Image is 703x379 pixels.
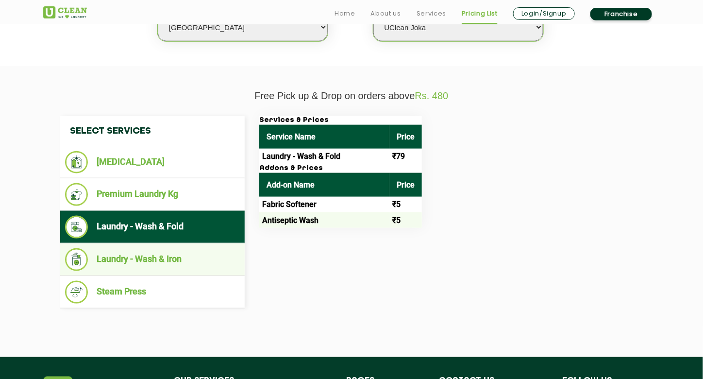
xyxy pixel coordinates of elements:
a: Services [417,8,446,19]
p: Free Pick up & Drop on orders above [43,90,660,102]
li: Premium Laundry Kg [65,183,240,206]
a: About us [371,8,401,19]
li: [MEDICAL_DATA] [65,151,240,173]
th: Price [389,173,422,197]
li: Laundry - Wash & Fold [65,216,240,239]
li: Laundry - Wash & Iron [65,248,240,271]
td: ₹79 [389,149,422,164]
td: ₹5 [389,212,422,228]
td: Fabric Softener [259,197,389,212]
img: Laundry - Wash & Fold [65,216,88,239]
td: ₹5 [389,197,422,212]
li: Steam Press [65,281,240,304]
img: Dry Cleaning [65,151,88,173]
a: Login/Signup [513,7,575,20]
a: Franchise [590,8,652,20]
h3: Services & Prices [259,116,422,125]
a: Pricing List [462,8,498,19]
td: Laundry - Wash & Fold [259,149,389,164]
img: Steam Press [65,281,88,304]
th: Service Name [259,125,389,149]
th: Price [389,125,422,149]
h4: Select Services [60,116,245,146]
span: Rs. 480 [415,90,449,101]
img: Laundry - Wash & Iron [65,248,88,271]
img: Premium Laundry Kg [65,183,88,206]
td: Antiseptic Wash [259,212,389,228]
a: Home [335,8,355,19]
h3: Addons & Prices [259,164,422,173]
th: Add-on Name [259,173,389,197]
img: UClean Laundry and Dry Cleaning [43,6,87,18]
